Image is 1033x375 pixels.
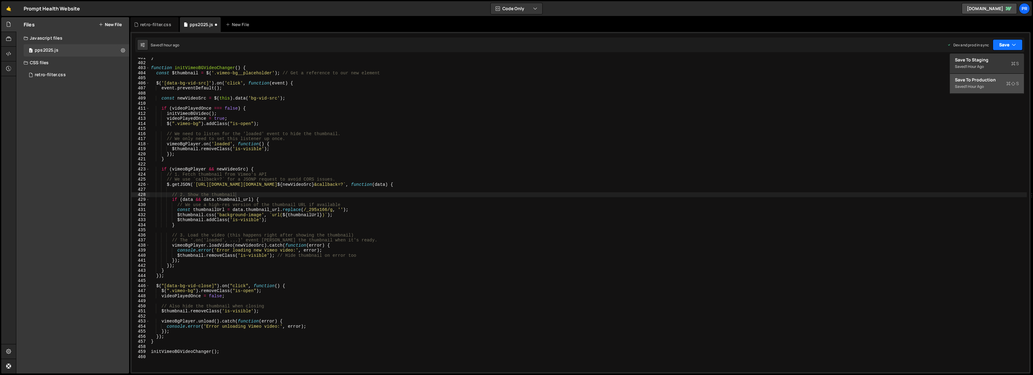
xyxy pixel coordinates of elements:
div: Save to Production [955,77,1019,83]
div: 413 [132,116,150,121]
div: 401 [132,55,150,61]
div: Saved [151,42,179,48]
div: 453 [132,319,150,324]
button: Save to StagingS Saved1 hour ago [950,54,1024,74]
div: CSS files [16,57,129,69]
span: S [1006,80,1019,87]
div: 1 hour ago [966,64,984,69]
div: Saved [955,63,1019,70]
div: 434 [132,223,150,228]
div: 421 [132,157,150,162]
div: 454 [132,324,150,329]
div: 452 [132,314,150,319]
div: 1 hour ago [966,84,984,89]
div: 416 [132,131,150,137]
div: 436 [132,233,150,238]
a: 🤙 [1,1,16,16]
div: retro-filter.css [140,21,171,28]
span: S [1011,61,1019,67]
div: Javascript files [16,32,129,44]
div: 433 [132,217,150,223]
div: 439 [132,248,150,253]
div: 429 [132,197,150,202]
div: pps2025.js [190,21,213,28]
div: 16625/45293.js [24,44,129,57]
div: 440 [132,253,150,258]
div: 438 [132,243,150,248]
div: 450 [132,304,150,309]
div: 443 [132,268,150,273]
button: Save [993,39,1023,50]
button: New File [99,22,122,27]
div: 406 [132,81,150,86]
div: 404 [132,71,150,76]
div: 441 [132,258,150,263]
div: 428 [132,192,150,197]
div: 414 [132,121,150,127]
div: 442 [132,263,150,268]
div: 448 [132,294,150,299]
div: 458 [132,344,150,350]
div: 447 [132,288,150,294]
button: Code Only [491,3,542,14]
h2: Files [24,21,35,28]
div: 409 [132,96,150,101]
div: 460 [132,354,150,360]
div: 425 [132,177,150,182]
div: 411 [132,106,150,111]
div: 435 [132,228,150,233]
button: Save to ProductionS Saved1 hour ago [950,74,1024,94]
div: 455 [132,329,150,334]
div: pps2025.js [35,48,58,53]
div: 445 [132,278,150,283]
div: retro-filter.css [35,72,66,78]
div: 402 [132,61,150,66]
div: 431 [132,207,150,213]
div: 432 [132,213,150,218]
div: 1 hour ago [162,42,180,48]
div: 426 [132,182,150,187]
div: 457 [132,339,150,344]
div: 16625/45443.css [24,69,129,81]
div: 419 [132,146,150,152]
div: Saved [955,83,1019,90]
div: 459 [132,349,150,354]
div: 430 [132,202,150,208]
div: 403 [132,65,150,71]
div: 410 [132,101,150,106]
div: 418 [132,142,150,147]
a: [DOMAIN_NAME] [962,3,1017,14]
div: 423 [132,167,150,172]
a: Pr [1019,3,1030,14]
span: 0 [29,49,33,53]
div: Dev and prod in sync [947,42,989,48]
div: 422 [132,162,150,167]
div: 412 [132,111,150,116]
div: Save to Staging [955,57,1019,63]
div: 437 [132,238,150,243]
div: 444 [132,273,150,279]
div: 451 [132,309,150,314]
div: 449 [132,299,150,304]
div: 420 [132,152,150,157]
div: 424 [132,172,150,177]
div: 408 [132,91,150,96]
div: 415 [132,126,150,131]
div: Prompt Health Website [24,5,80,12]
div: 446 [132,283,150,289]
div: 405 [132,76,150,81]
div: 407 [132,86,150,91]
div: 417 [132,136,150,142]
div: 456 [132,334,150,339]
div: New File [226,21,251,28]
div: 427 [132,187,150,192]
